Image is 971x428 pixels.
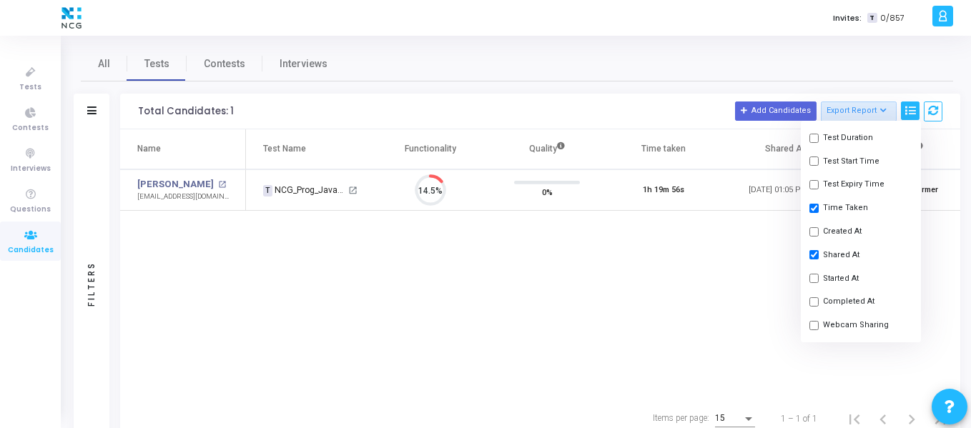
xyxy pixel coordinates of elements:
button: Completed At [801,290,921,314]
button: Created At [801,219,921,243]
button: Time Taken [801,196,921,220]
div: NCG_Prog_JavaFS_2025_Test [263,184,346,196]
th: Functionality [373,129,489,169]
button: Export Report [821,101,897,121]
button: Test Duration [801,126,921,149]
button: Add Candidates [735,101,817,120]
button: Test Type [801,102,921,126]
span: T [263,185,272,196]
td: [DATE] 01:05 PM IST [722,169,848,211]
mat-icon: open_in_new [348,186,358,195]
div: Time taken [641,141,686,156]
span: Interviews [11,163,51,175]
label: Invites: [833,12,862,24]
div: 1h 19m 56s [643,184,684,196]
a: [PERSON_NAME] [137,177,214,191]
div: Filters [85,205,98,362]
span: Contests [12,122,49,134]
div: Items per page: [653,412,709,424]
span: Contests [204,56,245,71]
span: Tests [144,56,169,71]
th: Quality [489,129,606,169]
span: 0/857 [880,12,905,24]
button: Test Start Time [801,149,921,173]
button: Shared At [801,243,921,267]
div: [EMAIL_ADDRESS][DOMAIN_NAME] [137,191,231,202]
mat-icon: open_in_new [218,181,226,189]
span: 0% [542,184,553,199]
button: Webcam Sharing [801,313,921,337]
span: Tests [19,81,41,94]
div: 1 – 1 of 1 [781,412,817,425]
div: Name [137,141,161,156]
button: Test Expiry Time [801,173,921,196]
span: All [98,56,110,71]
mat-select: Items per page: [715,414,755,424]
span: Candidates [8,244,54,257]
span: Questions [10,204,51,216]
div: Total Candidates: 1 [138,106,234,117]
button: Started At [801,267,921,290]
th: Shared At [722,129,848,169]
span: 15 [715,413,725,423]
button: Screen Sharing [801,337,921,360]
span: T [867,13,877,24]
th: Test Name [246,129,372,169]
span: Interviews [280,56,327,71]
img: logo [58,4,85,32]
